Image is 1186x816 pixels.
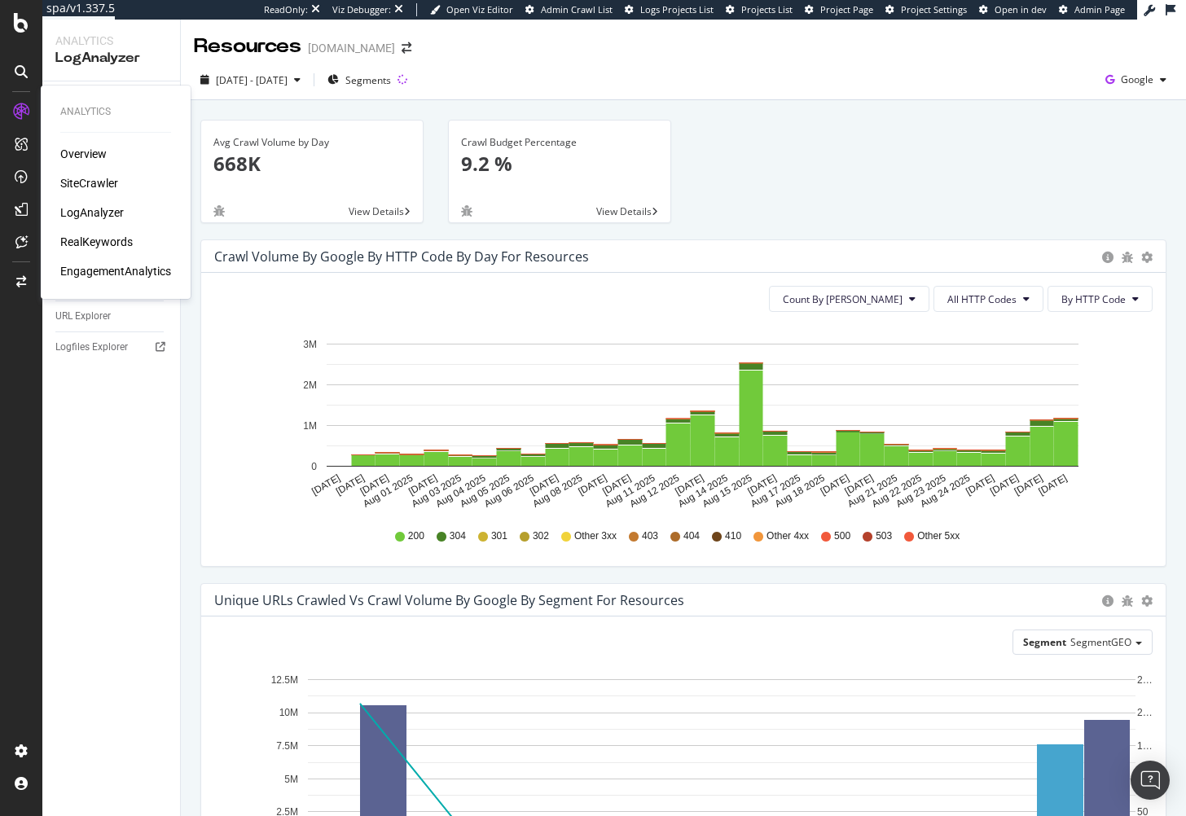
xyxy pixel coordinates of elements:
div: circle-info [1102,252,1114,263]
div: [DOMAIN_NAME] [308,40,395,56]
text: 0 [311,461,317,472]
div: Analytics [55,33,167,49]
span: 410 [725,529,741,543]
svg: A chart. [214,325,1154,514]
div: Crawl Budget Percentage [461,135,658,150]
span: Segments [345,73,391,87]
div: EngagementAnalytics [60,263,171,279]
div: bug [461,205,472,217]
span: All HTTP Codes [947,292,1017,306]
text: Aug 14 2025 [676,472,730,510]
div: Avg Crawl Volume by Day [213,135,411,150]
a: Overview [60,146,107,162]
span: 503 [876,529,892,543]
div: gear [1141,595,1153,607]
div: URL Explorer [55,308,111,325]
div: ReadOnly: [264,3,308,16]
button: [DATE] - [DATE] [194,67,307,93]
div: RealKeywords [60,234,133,250]
span: Other 3xx [574,529,617,543]
text: Aug 04 2025 [433,472,487,510]
text: [DATE] [334,472,367,498]
text: [DATE] [819,472,851,498]
text: Aug 24 2025 [918,472,972,510]
text: [DATE] [600,472,633,498]
text: Aug 01 2025 [361,472,415,510]
a: Open in dev [979,3,1047,16]
div: circle-info [1102,595,1114,607]
span: Other 4xx [767,529,809,543]
span: 500 [834,529,850,543]
text: Aug 21 2025 [846,472,899,510]
text: Aug 05 2025 [458,472,512,510]
span: 302 [533,529,549,543]
text: 12.5M [271,674,298,686]
span: 301 [491,529,507,543]
span: Count By Day [783,292,903,306]
button: Google [1099,67,1173,93]
text: 1M [303,420,317,432]
text: Aug 17 2025 [749,472,802,510]
text: 2… [1137,708,1153,719]
a: LogAnalyzer [60,204,124,221]
span: Other 5xx [917,529,960,543]
div: bug [1122,252,1133,263]
text: Aug 11 2025 [604,472,657,510]
span: Project Page [820,3,873,15]
span: Google [1121,72,1153,86]
a: URL Explorer [55,308,169,325]
span: 403 [642,529,658,543]
text: 1… [1137,740,1153,752]
text: Aug 06 2025 [482,472,536,510]
text: [DATE] [358,472,391,498]
text: 10M [279,708,298,719]
text: [DATE] [988,472,1021,498]
span: 304 [450,529,466,543]
span: Open in dev [995,3,1047,15]
div: Logfiles Explorer [55,339,128,356]
span: Admin Crawl List [541,3,613,15]
text: Aug 08 2025 [530,472,584,510]
text: 3M [303,339,317,350]
text: [DATE] [310,472,342,498]
div: Unique URLs Crawled vs Crawl Volume by google by Segment for Resources [214,592,684,608]
div: bug [213,205,225,217]
div: bug [1122,595,1133,607]
a: Project Page [805,3,873,16]
span: View Details [349,204,404,218]
text: 2… [1137,674,1153,686]
span: Segment [1023,635,1066,649]
a: Projects List [726,3,793,16]
a: Admin Page [1059,3,1125,16]
text: [DATE] [843,472,876,498]
text: Aug 23 2025 [894,472,948,510]
a: Admin Crawl List [525,3,613,16]
span: View Details [596,204,652,218]
a: Project Settings [885,3,967,16]
div: arrow-right-arrow-left [402,42,411,54]
text: [DATE] [1012,472,1045,498]
text: Aug 15 2025 [701,472,754,510]
span: [DATE] - [DATE] [216,73,288,87]
span: Admin Page [1074,3,1125,15]
a: Logfiles Explorer [55,339,169,356]
text: Aug 12 2025 [627,472,681,510]
text: Aug 03 2025 [410,472,463,510]
text: [DATE] [964,472,996,498]
text: [DATE] [1037,472,1070,498]
div: Viz Debugger: [332,3,391,16]
a: Logs Projects List [625,3,714,16]
span: 404 [683,529,700,543]
span: Logs Projects List [640,3,714,15]
div: LogAnalyzer [55,49,167,68]
div: gear [1141,252,1153,263]
text: [DATE] [746,472,779,498]
span: Projects List [741,3,793,15]
div: Analytics [60,105,171,119]
span: SegmentGEO [1070,635,1131,649]
text: Aug 22 2025 [870,472,924,510]
p: 9.2 % [461,150,658,178]
p: 668K [213,150,411,178]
